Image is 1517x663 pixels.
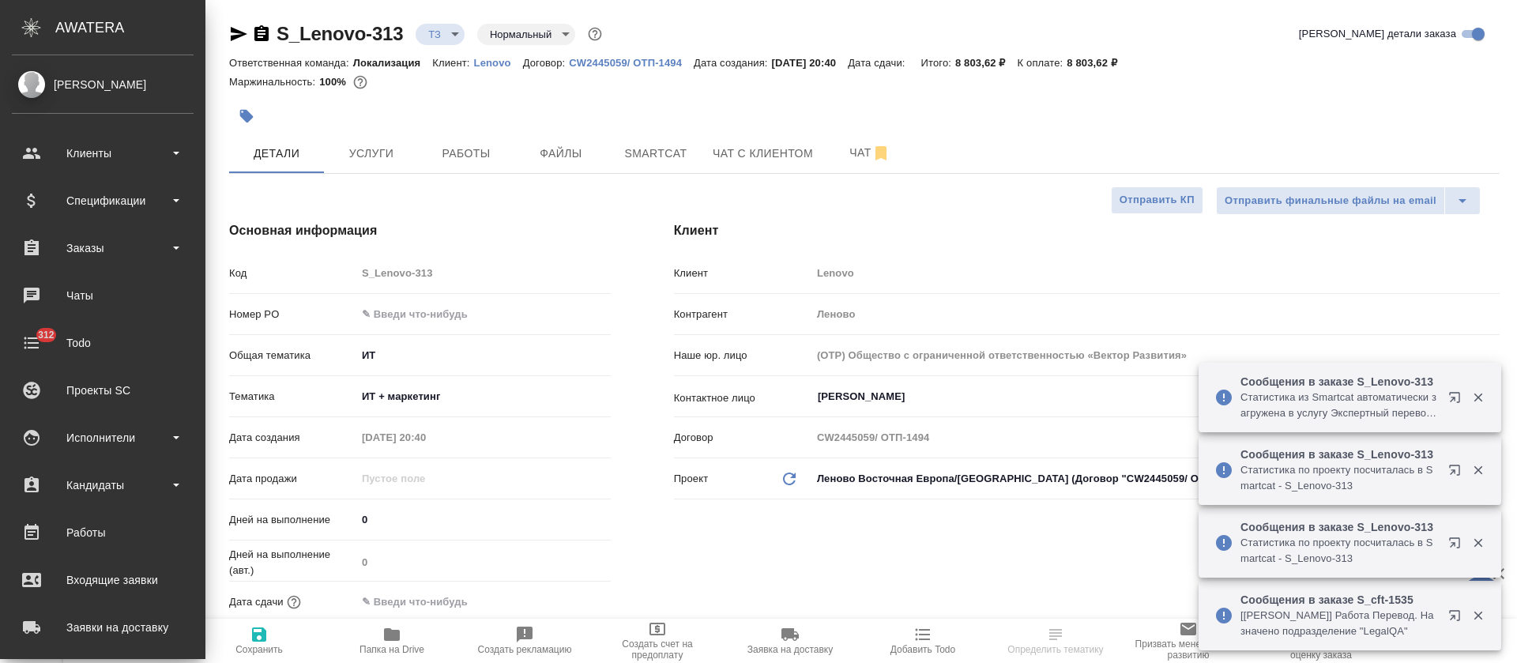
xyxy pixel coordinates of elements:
[229,512,356,528] p: Дней на выполнение
[1067,57,1129,69] p: 8 803,62 ₽
[890,644,955,655] span: Добавить Todo
[848,57,909,69] p: Дата сдачи:
[674,266,811,281] p: Клиент
[319,76,350,88] p: 100%
[523,57,570,69] p: Договор:
[229,76,319,88] p: Маржинальность:
[356,467,495,490] input: Пустое поле
[569,57,694,69] p: CW2445059/ ОТП-1494
[4,276,201,315] a: Чаты
[1439,382,1477,420] button: Открыть в новой вкладке
[1299,26,1456,42] span: [PERSON_NAME] детали заказа
[832,143,908,163] span: Чат
[1439,527,1477,565] button: Открыть в новой вкладке
[1462,536,1494,550] button: Закрыть
[1240,374,1438,390] p: Сообщения в заказе S_Lenovo-313
[1216,186,1445,215] button: Отправить финальные файлы на email
[674,390,811,406] p: Контактное лицо
[252,24,271,43] button: Скопировать ссылку
[229,389,356,405] p: Тематика
[1120,191,1195,209] span: Отправить КП
[12,141,194,165] div: Клиенты
[333,144,409,164] span: Услуги
[12,426,194,450] div: Исполнители
[747,644,833,655] span: Заявка на доставку
[12,568,194,592] div: Входящие заявки
[326,619,458,663] button: Папка на Drive
[55,12,205,43] div: AWATERA
[1240,462,1438,494] p: Cтатистика по проекту посчиталась в Smartcat - S_Lenovo-313
[432,57,473,69] p: Клиент:
[239,144,314,164] span: Детали
[474,55,523,69] a: Lenovo
[618,144,694,164] span: Smartcat
[12,473,194,497] div: Кандидаты
[229,348,356,364] p: Общая тематика
[1439,600,1477,638] button: Открыть в новой вкладке
[1111,186,1203,214] button: Отправить КП
[12,76,194,93] div: [PERSON_NAME]
[229,221,611,240] h4: Основная информация
[1007,644,1103,655] span: Определить тематику
[1240,535,1438,567] p: Cтатистика по проекту посчиталась в Smartcat - S_Lenovo-313
[356,426,495,449] input: Пустое поле
[356,262,611,284] input: Пустое поле
[1240,446,1438,462] p: Сообщения в заказе S_Lenovo-313
[811,426,1500,449] input: Пустое поле
[428,144,504,164] span: Работы
[12,616,194,639] div: Заявки на доставку
[1122,619,1255,663] button: Призвать менеджера по развитию
[1131,639,1245,661] span: Призвать менеджера по развитию
[713,144,813,164] span: Чат с клиентом
[871,144,890,163] svg: Отписаться
[12,284,194,307] div: Чаты
[477,24,575,45] div: ТЗ
[12,189,194,213] div: Спецификации
[955,57,1018,69] p: 8 803,62 ₽
[474,57,523,69] p: Lenovo
[416,24,465,45] div: ТЗ
[1018,57,1067,69] p: К оплате:
[356,551,611,574] input: Пустое поле
[1216,186,1481,215] div: split button
[674,348,811,364] p: Наше юр. лицо
[28,327,64,343] span: 312
[674,307,811,322] p: Контрагент
[284,592,304,612] button: Если добавить услуги и заполнить их объемом, то дата рассчитается автоматически
[4,608,201,647] a: Заявки на доставку
[674,221,1500,240] h4: Клиент
[591,619,724,663] button: Создать счет на предоплату
[600,639,714,661] span: Создать счет на предоплату
[569,55,694,69] a: CW2445059/ ОТП-1494
[356,342,611,369] div: ИТ
[485,28,556,41] button: Нормальный
[229,266,356,281] p: Код
[674,430,811,446] p: Договор
[229,24,248,43] button: Скопировать ссылку для ЯМессенджера
[356,383,611,410] div: ИТ + маркетинг
[856,619,989,663] button: Добавить Todo
[229,307,356,322] p: Номер PO
[12,331,194,355] div: Todo
[350,72,371,92] button: 0.00 RUB;
[229,57,353,69] p: Ответственная команда:
[458,619,591,663] button: Создать рекламацию
[12,236,194,260] div: Заказы
[694,57,771,69] p: Дата создания:
[353,57,433,69] p: Локализация
[12,521,194,544] div: Работы
[229,471,356,487] p: Дата продажи
[356,590,495,613] input: ✎ Введи что-нибудь
[4,371,201,410] a: Проекты SC
[989,619,1122,663] button: Определить тематику
[229,99,264,134] button: Добавить тэг
[4,323,201,363] a: 312Todo
[478,644,572,655] span: Создать рекламацию
[229,547,356,578] p: Дней на выполнение (авт.)
[356,303,611,326] input: ✎ Введи что-нибудь
[229,594,284,610] p: Дата сдачи
[423,28,446,41] button: ТЗ
[1439,454,1477,492] button: Открыть в новой вкладке
[585,24,605,44] button: Доп статусы указывают на важность/срочность заказа
[1225,192,1436,210] span: Отправить финальные файлы на email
